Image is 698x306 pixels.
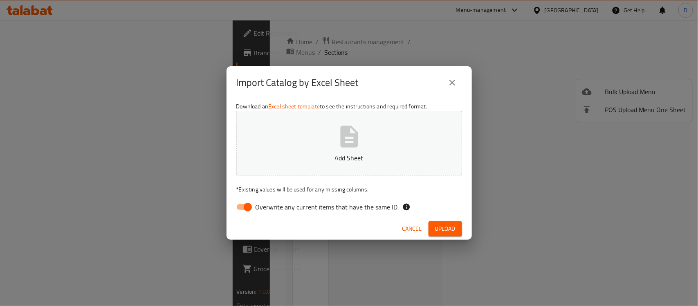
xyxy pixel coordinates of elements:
span: Cancel [402,224,422,234]
p: Existing values will be used for any missing columns. [236,185,462,193]
span: Overwrite any current items that have the same ID. [256,202,399,212]
a: Excel sheet template [268,101,320,112]
span: Upload [435,224,456,234]
button: Upload [429,221,462,236]
button: Add Sheet [236,111,462,175]
button: Cancel [399,221,425,236]
svg: If the overwrite option isn't selected, then the items that match an existing ID will be ignored ... [402,203,411,211]
button: close [442,73,462,92]
div: Download an to see the instructions and required format. [227,99,472,218]
p: Add Sheet [249,153,449,163]
h2: Import Catalog by Excel Sheet [236,76,359,89]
